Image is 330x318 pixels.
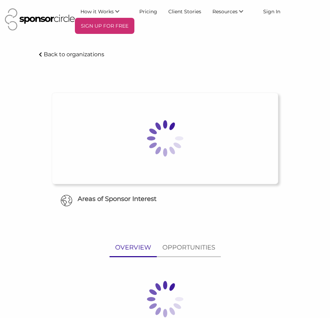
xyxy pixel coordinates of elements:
[115,243,151,253] p: OVERVIEW
[212,8,238,15] span: Resources
[258,5,286,17] a: Sign In
[162,243,215,253] p: OPPORTUNITIES
[207,5,258,17] li: Resources
[80,8,114,15] span: How it Works
[75,5,134,17] li: How it Works
[130,103,200,173] img: Loading spinner
[134,5,163,17] a: Pricing
[5,8,75,30] img: Sponsor Circle Logo
[78,21,132,31] p: SIGN UP FOR FREE
[34,195,296,203] h6: Areas of Sponsor Interest
[44,51,104,58] p: Back to organizations
[163,5,207,17] a: Client Stories
[61,195,72,207] img: Globe Icon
